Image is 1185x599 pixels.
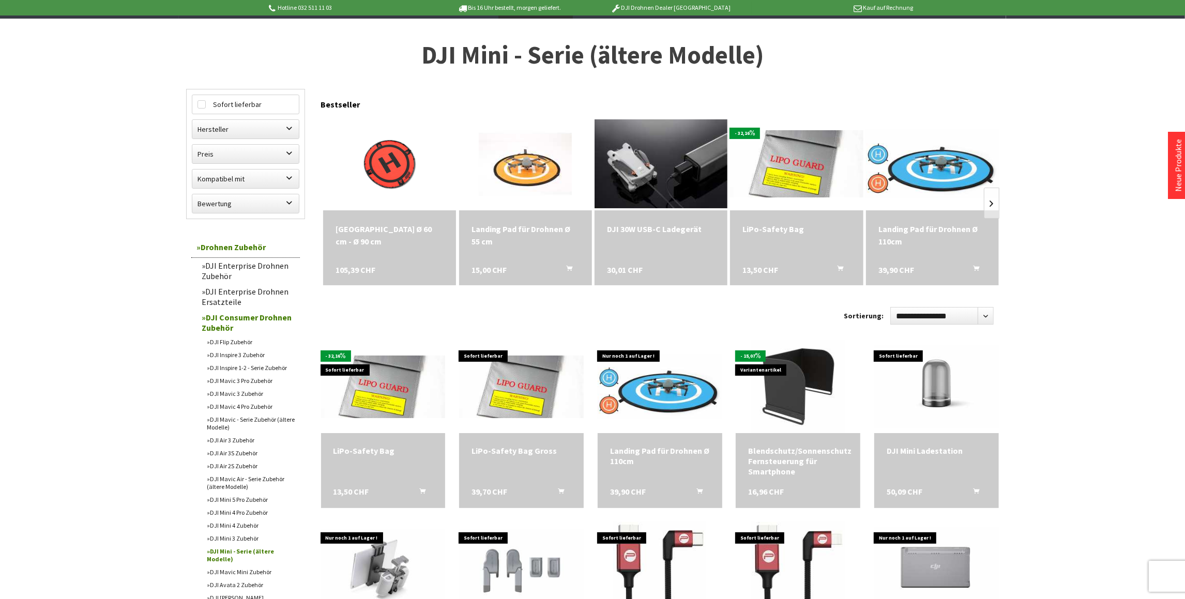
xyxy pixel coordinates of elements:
div: DJI 30W USB-C Ladegerät [607,223,715,235]
img: LiPo-Safety Bag [321,356,446,418]
a: DJI Mavic Mini Zubehör [202,565,300,578]
a: DJI Mini 4 Zubehör [202,519,300,532]
a: Drohnen Zubehör [191,237,300,258]
div: DJI Mini Ladestation [887,446,986,456]
button: In den Warenkorb [961,264,985,277]
a: DJI Inspire 1-2 - Serie Zubehör [202,361,300,374]
span: 16,96 CHF [748,486,784,497]
a: DJI Mini 5 Pro Zubehör [202,493,300,506]
div: LiPo-Safety Bag [333,446,433,456]
a: DJI Flip Zubehör [202,335,300,348]
button: In den Warenkorb [825,264,850,277]
a: DJI Inspire 3 Zubehör [202,348,300,361]
span: 30,01 CHF [607,264,643,276]
span: 13,50 CHF [333,486,369,497]
a: DJI Air 2S Zubehör [202,459,300,472]
span: 15,00 CHF [472,264,507,276]
a: DJI Mavic 3 Pro Zubehör [202,374,300,387]
label: Preis [192,145,299,163]
a: DJI Consumer Drohnen Zubehör [196,310,300,335]
a: LiPo-Safety Bag Gross 39,70 CHF In den Warenkorb [472,446,571,456]
img: Landing Pad für Drohnen Ø 110cm [866,129,999,199]
label: Sortierung: [844,308,884,324]
p: Bis 16 Uhr bestellt, morgen geliefert. [429,2,590,14]
a: LiPo-Safety Bag 13,50 CHF In den Warenkorb [742,223,850,235]
button: In den Warenkorb [961,486,985,500]
span: 39,90 CHF [878,264,914,276]
a: DJI Mavic 4 Pro Zubehör [202,400,300,413]
h1: DJI Mini - Serie (ältere Modelle) [186,42,999,68]
a: DJI Enterprise Drohnen Zubehör [196,258,300,284]
p: Hotline 032 511 11 03 [267,2,428,14]
span: 13,50 CHF [742,264,778,276]
a: DJI Enterprise Drohnen Ersatzteile [196,284,300,310]
button: In den Warenkorb [407,486,432,500]
label: Kompatibel mit [192,170,299,188]
button: In den Warenkorb [554,264,579,277]
a: DJI 30W USB-C Ladegerät 30,01 CHF [607,223,715,235]
img: LiPo-Safety Bag Gross [459,356,584,418]
div: LiPo-Safety Bag Gross [472,446,571,456]
button: In den Warenkorb [545,486,570,500]
div: [GEOGRAPHIC_DATA] Ø 60 cm - Ø 90 cm [336,223,444,248]
span: 39,90 CHF [610,486,646,497]
div: Landing Pad für Drohnen Ø 110cm [878,223,986,248]
img: Landing Pad für Drohnen Ø 110cm [598,354,722,419]
a: DJI Mini 3 Zubehör [202,532,300,545]
button: In den Warenkorb [684,486,709,500]
a: Landing Pad für Drohnen Ø 55 cm 15,00 CHF In den Warenkorb [472,223,580,248]
label: Sofort lieferbar [192,95,299,114]
img: DJI 30W USB-C Ladegerät [595,119,727,208]
p: Kauf auf Rechnung [752,2,913,14]
label: Bewertung [192,194,299,213]
a: [GEOGRAPHIC_DATA] Ø 60 cm - Ø 90 cm 105,39 CHF [336,223,444,248]
a: Landing Pad für Drohnen Ø 110cm 39,90 CHF In den Warenkorb [610,446,710,466]
img: DJI Mini Ladestation [874,345,999,428]
a: Landing Pad für Drohnen Ø 110cm 39,90 CHF In den Warenkorb [878,223,986,248]
div: Landing Pad für Drohnen Ø 55 cm [472,223,580,248]
div: LiPo-Safety Bag [742,223,850,235]
a: DJI Mavic - Serie Zubehör (ältere Modelle) [202,413,300,434]
a: DJI Mavic 3 Zubehör [202,387,300,400]
span: 50,09 CHF [887,486,922,497]
a: DJI Mini - Serie (ältere Modelle) [202,545,300,565]
a: DJI Avata 2 Zubehör [202,578,300,591]
span: 105,39 CHF [336,264,375,276]
a: DJI Air 3S Zubehör [202,447,300,459]
div: Landing Pad für Drohnen Ø 110cm [610,446,710,466]
a: DJI Mavic Air - Serie Zubehör (ältere Modelle) [202,472,300,493]
a: Neue Produkte [1173,139,1183,192]
a: DJI Air 3 Zubehör [202,434,300,447]
img: Blendschutz/Sonnenschutz Fernsteuerung für Smartphone [752,340,845,433]
p: DJI Drohnen Dealer [GEOGRAPHIC_DATA] [590,2,751,14]
a: Blendschutz/Sonnenschutz Fernsteuerung für Smartphone 16,96 CHF [748,446,848,477]
a: DJI Mini Ladestation 50,09 CHF In den Warenkorb [887,446,986,456]
span: 39,70 CHF [472,486,507,497]
div: Bestseller [321,89,999,115]
img: LiPo-Safety Bag [730,130,863,197]
div: Blendschutz/Sonnenschutz Fernsteuerung für Smartphone [748,446,848,477]
a: LiPo-Safety Bag 13,50 CHF In den Warenkorb [333,446,433,456]
label: Hersteller [192,120,299,139]
img: Landing Pad für Drohnen Ø 55 cm [479,117,572,210]
img: Hoodman Landeplatz Ø 60 cm - Ø 90 cm [343,117,436,210]
a: DJI Mini 4 Pro Zubehör [202,506,300,519]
